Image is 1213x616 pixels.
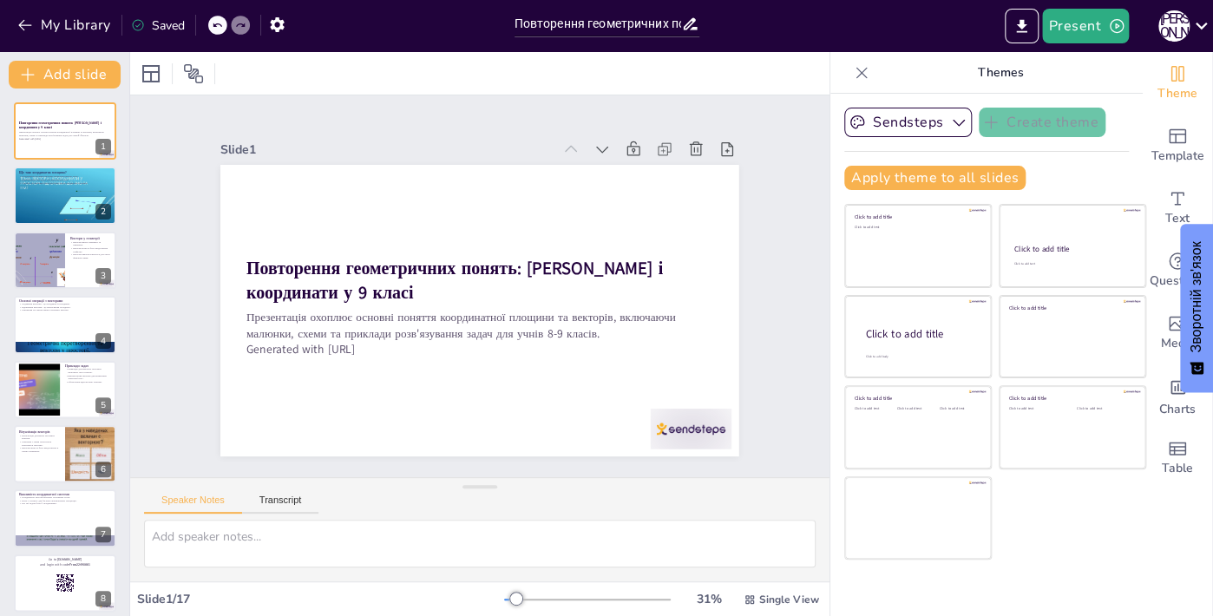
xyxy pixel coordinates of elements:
p: Без неї задачі були б складнішими. [19,502,111,506]
p: Основні операції з векторами [19,298,111,304]
div: Click to add title [1014,244,1130,254]
div: Click to add text [855,225,979,229]
div: Add ready made slides [1143,115,1212,177]
button: Present [1042,9,1129,43]
button: Л [PERSON_NAME] [1158,9,1190,43]
div: Saved [131,17,185,34]
p: Віднімання векторів - це вирахування координат. [19,305,111,309]
div: Click to add title [1009,395,1133,402]
div: Slide 1 [273,69,593,187]
p: Themes [875,52,1125,94]
div: 7 [14,489,116,547]
p: Додавання векторів - це складання їх координат. [19,303,111,306]
button: Зворотній зв'язок - Показати опитування [1180,224,1213,392]
p: Презентація охоплює основні поняття координатної площини та векторів, включаючи малюнки, схеми та... [19,131,111,137]
p: Презентація охоплює основні поняття координатної площини та векторів, включаючи малюнки, схеми та... [241,236,695,410]
div: 2 [14,167,116,224]
div: Add images, graphics, shapes or video [1143,302,1212,364]
div: Click to add title [866,326,977,341]
strong: [DOMAIN_NAME] [57,557,82,561]
span: Template [1151,147,1204,166]
p: Вона є основою для багатьох математичних концепцій. [19,499,111,502]
p: Важливість координатної системи [19,492,111,497]
div: Change the overall theme [1143,52,1212,115]
div: Layout [137,60,165,88]
div: 8 [14,554,116,612]
div: Get real-time input from your audience [1143,239,1212,302]
p: Вектори можуть бути представлені в різних напрямках. [19,447,60,453]
div: Add charts and graphs [1143,364,1212,427]
p: Що таке координатна площина? [19,169,111,174]
button: Speaker Notes [144,495,242,514]
div: 6 [95,462,111,477]
p: Малюнки і схеми ілюструють властивості векторів. [19,440,60,446]
strong: Повторення геометричних понять: [PERSON_NAME] і координати у 9 класі [252,186,664,337]
div: 2 [95,204,111,220]
button: Apply theme to all slides [844,166,1026,190]
p: Generated with [URL] [236,267,685,427]
span: Table [1162,459,1193,478]
span: Single View [759,593,819,606]
p: Вектори використовуються для опису фізичних явищ. [70,252,111,259]
div: 4 [14,296,116,353]
strong: Повторення геометричних понять: [PERSON_NAME] і координати у 9 класі [19,121,102,130]
button: My Library [13,11,118,39]
p: Координатна система визначає положення точок. [19,496,111,500]
p: Візуалізація векторів [19,429,60,435]
p: Вектори у геометрії [70,236,111,241]
p: Go to [19,557,111,562]
div: Add text boxes [1143,177,1212,239]
div: 5 [95,397,111,413]
p: Вектори можуть бути представлені графічно. [70,246,111,252]
div: Click to add title [855,395,979,402]
p: and login with code [19,562,111,567]
div: 8 [95,591,111,606]
p: Координатна площина визначає місцезнаходження точок. [19,174,111,178]
span: Charts [1159,400,1196,419]
div: 1 [95,139,111,154]
div: 3 [95,268,111,284]
p: Візуалізація допомагає зрозуміти вектори. [19,434,60,440]
button: Add slide [9,61,121,88]
button: Sendsteps [844,108,972,137]
p: Множення на скаляр змінює величину вектора. [19,309,111,312]
div: Click to add text [855,406,894,410]
div: 7 [95,527,111,542]
button: Create theme [979,108,1105,137]
p: Обчислення відстані між точками. [65,380,111,383]
div: 31 % [688,591,730,607]
p: Generated with [URL] [19,137,111,141]
input: Insert title [515,11,681,36]
div: Click to add body [866,355,975,359]
div: 6 [14,425,116,482]
div: 5 [14,361,116,418]
span: Theme [1157,84,1197,103]
div: Add a table [1143,427,1212,489]
span: Questions [1150,272,1206,291]
p: Алгебра та геометрія взаємопов'язані через координатну площину. [19,180,111,184]
div: Slide 1 / 17 [137,591,504,607]
button: Transcript [242,495,319,514]
button: Export to PowerPoint [1005,9,1039,43]
div: 1 [14,102,116,160]
div: Click to add title [855,213,979,220]
p: Приклади допомагають зрозуміти практичне застосування. [65,367,111,373]
div: Click to add text [1013,261,1129,265]
div: 3 [14,232,116,289]
div: 4 [95,333,111,349]
span: Text [1165,209,1190,228]
font: Зворотній зв'язок [1189,241,1203,352]
span: Position [183,63,204,84]
div: Л [PERSON_NAME] [1158,10,1190,42]
p: Приклади задач [65,363,111,368]
div: Click to add text [1077,406,1131,410]
span: Media [1161,334,1195,353]
div: Click to add title [1009,304,1133,311]
p: Використання векторів для визначення траєкторії руху. [65,374,111,380]
p: Вектори мають величину та напрямок. [70,240,111,246]
div: Click to add text [1009,406,1064,410]
p: Використання пар чисел для визначення точок. [19,178,111,181]
div: Click to add text [897,406,936,410]
div: Click to add text [940,406,979,410]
